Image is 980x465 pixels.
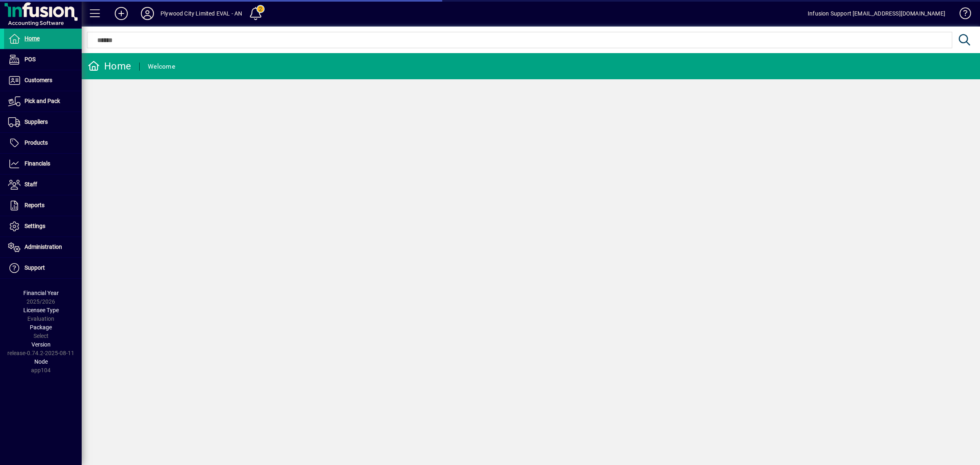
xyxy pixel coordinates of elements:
[4,237,82,257] a: Administration
[23,307,59,313] span: Licensee Type
[148,60,175,73] div: Welcome
[808,7,945,20] div: Infusion Support [EMAIL_ADDRESS][DOMAIN_NAME]
[23,290,59,296] span: Financial Year
[24,264,45,271] span: Support
[4,174,82,195] a: Staff
[24,160,50,167] span: Financials
[4,195,82,216] a: Reports
[4,91,82,112] a: Pick and Pack
[108,6,134,21] button: Add
[134,6,160,21] button: Profile
[24,244,62,250] span: Administration
[34,358,48,365] span: Node
[24,202,45,208] span: Reports
[24,181,37,188] span: Staff
[24,139,48,146] span: Products
[24,77,52,83] span: Customers
[4,154,82,174] a: Financials
[88,60,131,73] div: Home
[24,118,48,125] span: Suppliers
[24,56,36,63] span: POS
[4,133,82,153] a: Products
[4,112,82,132] a: Suppliers
[4,49,82,70] a: POS
[4,258,82,278] a: Support
[24,223,45,229] span: Settings
[4,70,82,91] a: Customers
[24,35,40,42] span: Home
[30,324,52,331] span: Package
[4,216,82,237] a: Settings
[24,98,60,104] span: Pick and Pack
[160,7,242,20] div: Plywood City Limited EVAL - AN
[31,341,51,348] span: Version
[953,2,970,28] a: Knowledge Base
